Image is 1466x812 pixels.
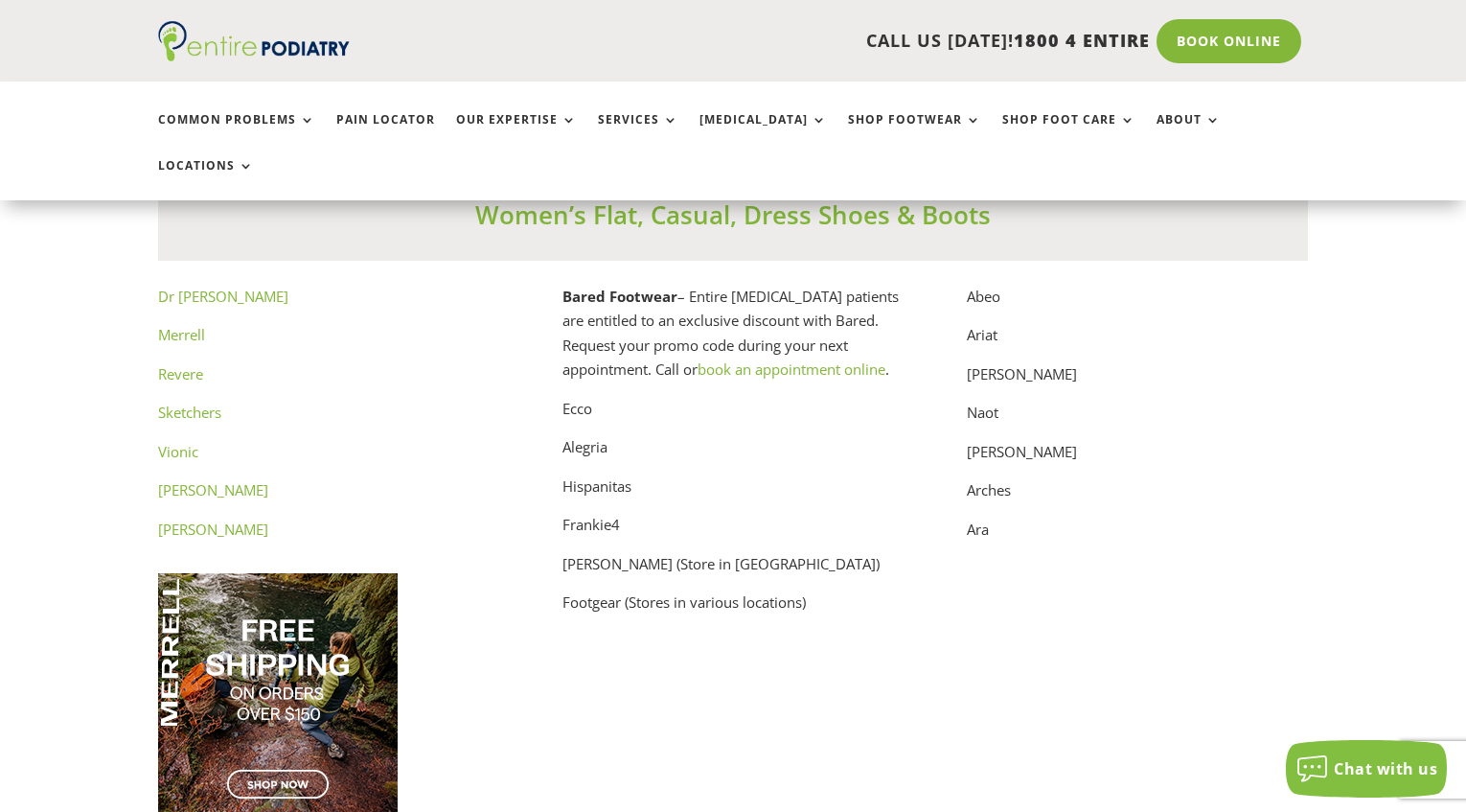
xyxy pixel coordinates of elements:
p: Alegria [562,435,904,475]
p: Ara [967,518,1308,543]
button: Chat with us [1286,740,1447,798]
a: Locations [158,159,254,200]
p: Abeo [967,285,1308,324]
p: [PERSON_NAME] (Store in [GEOGRAPHIC_DATA]) [562,552,904,592]
a: Shop Footwear [848,113,981,154]
a: Book Online [1157,19,1301,63]
a: Entire Podiatry [158,46,350,65]
p: Naot [967,401,1308,440]
span: 1800 4 ENTIRE [1014,29,1150,52]
a: About [1157,113,1221,154]
p: CALL US [DATE]! [424,29,1150,54]
p: Footgear (Stores in various locations) [562,591,904,615]
a: Sketchers [158,403,221,422]
a: Vionic [158,442,198,461]
p: Ariat [967,323,1308,362]
p: Ecco [562,397,904,436]
a: Common Problems [158,113,315,154]
img: logo (1) [158,21,350,61]
h3: Women’s Flat, Casual, Dress Shoes & Boots [158,197,1308,242]
a: [PERSON_NAME] [158,480,268,499]
a: book an appointment online [698,360,885,379]
a: Dr [PERSON_NAME] [158,287,288,306]
strong: Bared Footwear [562,287,677,306]
a: Our Expertise [456,113,577,154]
p: Hispanitas [562,475,904,514]
a: Pain Locator [336,113,435,154]
a: [PERSON_NAME] [158,520,268,539]
p: [PERSON_NAME] [967,362,1308,402]
p: [PERSON_NAME] [967,440,1308,479]
a: Merrell [158,325,205,344]
a: Shop Foot Care [1002,113,1135,154]
a: [MEDICAL_DATA] [699,113,827,154]
span: Chat with us [1334,758,1437,779]
p: Frankie4 [562,513,904,552]
p: Arches [967,478,1308,518]
a: Revere [158,364,203,383]
p: – Entire [MEDICAL_DATA] patients are entitled to an exclusive discount with Bared. Request your p... [562,285,904,397]
a: Services [598,113,678,154]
